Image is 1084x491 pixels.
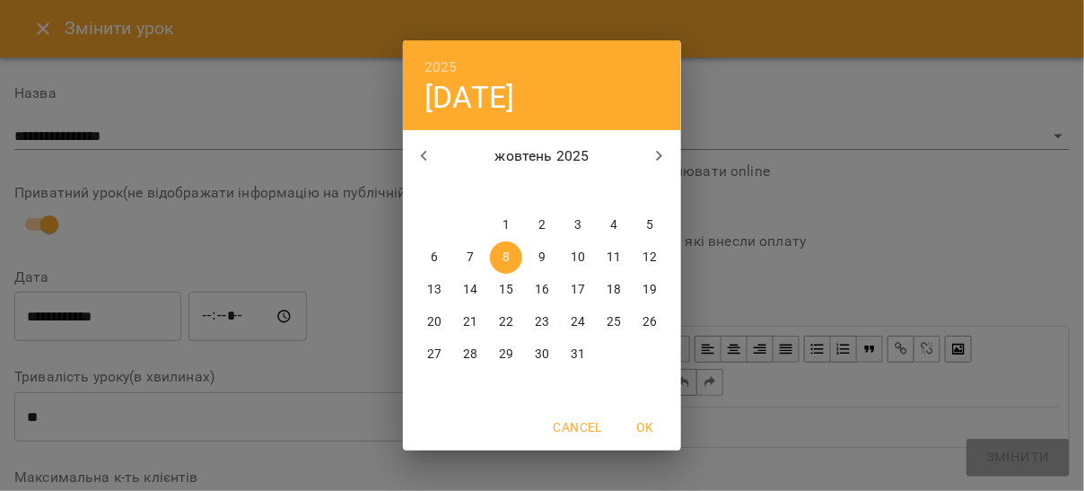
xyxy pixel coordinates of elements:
[490,182,522,200] span: ср
[598,209,630,241] button: 4
[646,216,653,234] p: 5
[490,306,522,338] button: 22
[598,274,630,306] button: 18
[562,241,594,274] button: 10
[431,249,438,267] p: 6
[418,182,450,200] span: пн
[546,411,609,443] button: Cancel
[490,209,522,241] button: 1
[526,209,558,241] button: 2
[418,306,450,338] button: 20
[562,338,594,371] button: 31
[535,313,549,331] p: 23
[454,338,486,371] button: 28
[598,182,630,200] span: сб
[503,249,510,267] p: 8
[571,313,585,331] p: 24
[634,274,666,306] button: 19
[538,249,546,267] p: 9
[454,306,486,338] button: 21
[467,249,474,267] p: 7
[634,306,666,338] button: 26
[463,346,477,364] p: 28
[562,209,594,241] button: 3
[418,274,450,306] button: 13
[607,313,621,331] p: 25
[427,281,441,299] p: 13
[607,249,621,267] p: 11
[446,145,639,167] p: жовтень 2025
[490,241,522,274] button: 8
[499,313,513,331] p: 22
[643,249,657,267] p: 12
[454,241,486,274] button: 7
[454,182,486,200] span: вт
[463,313,477,331] p: 21
[571,249,585,267] p: 10
[526,182,558,200] span: чт
[643,313,657,331] p: 26
[418,338,450,371] button: 27
[424,55,458,80] button: 2025
[526,274,558,306] button: 16
[634,182,666,200] span: нд
[634,209,666,241] button: 5
[574,216,581,234] p: 3
[526,241,558,274] button: 9
[427,346,441,364] p: 27
[427,313,441,331] p: 20
[643,281,657,299] p: 19
[598,306,630,338] button: 25
[607,281,621,299] p: 18
[598,241,630,274] button: 11
[554,416,602,438] span: Cancel
[499,281,513,299] p: 15
[535,346,549,364] p: 30
[562,274,594,306] button: 17
[503,216,510,234] p: 1
[526,338,558,371] button: 30
[535,281,549,299] p: 16
[424,79,514,116] button: [DATE]
[526,306,558,338] button: 23
[571,281,585,299] p: 17
[418,241,450,274] button: 6
[499,346,513,364] p: 29
[616,411,674,443] button: OK
[490,338,522,371] button: 29
[610,216,617,234] p: 4
[463,281,477,299] p: 14
[562,182,594,200] span: пт
[490,274,522,306] button: 15
[562,306,594,338] button: 24
[538,216,546,234] p: 2
[454,274,486,306] button: 14
[634,241,666,274] button: 12
[624,416,667,438] span: OK
[571,346,585,364] p: 31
